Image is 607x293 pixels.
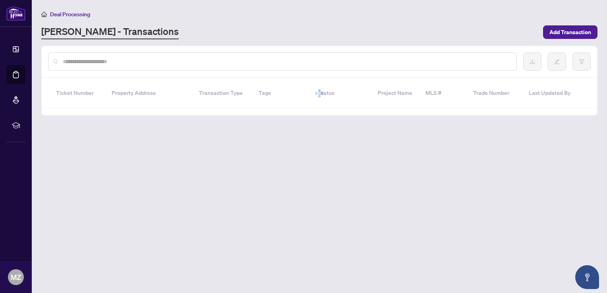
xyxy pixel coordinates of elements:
[41,12,47,17] span: home
[41,25,179,39] a: [PERSON_NAME] - Transactions
[548,52,566,71] button: edit
[549,26,591,39] span: Add Transaction
[572,52,591,71] button: filter
[543,25,597,39] button: Add Transaction
[6,6,25,21] img: logo
[523,52,541,71] button: download
[575,265,599,289] button: Open asap
[11,272,21,283] span: MZ
[50,11,90,18] span: Deal Processing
